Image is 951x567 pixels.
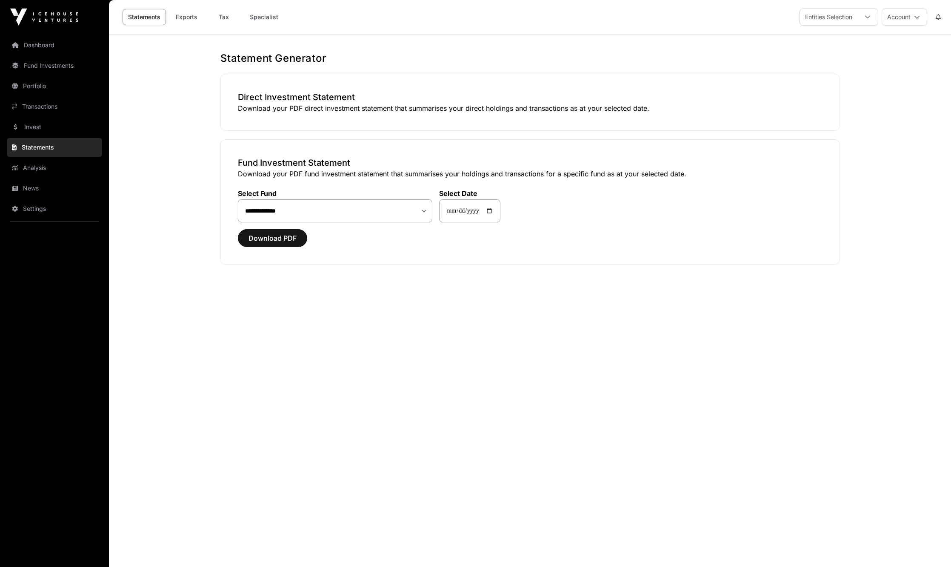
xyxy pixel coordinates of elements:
[238,229,307,247] button: Download PDF
[7,77,102,95] a: Portfolio
[123,9,166,25] a: Statements
[238,169,822,179] p: Download your PDF fund investment statement that summarises your holdings and transactions for a ...
[169,9,203,25] a: Exports
[238,103,822,113] p: Download your PDF direct investment statement that summarises your direct holdings and transactio...
[244,9,284,25] a: Specialist
[220,52,840,65] h1: Statement Generator
[7,138,102,157] a: Statements
[207,9,241,25] a: Tax
[7,179,102,198] a: News
[908,526,951,567] iframe: Chat Widget
[248,233,297,243] span: Download PDF
[238,157,822,169] h3: Fund Investment Statement
[7,56,102,75] a: Fund Investments
[7,118,102,136] a: Invest
[7,97,102,116] a: Transactions
[800,9,857,25] div: Entities Selection
[10,9,78,26] img: Icehouse Ventures Logo
[238,189,433,198] label: Select Fund
[238,238,307,246] a: Download PDF
[7,36,102,55] a: Dashboard
[238,91,822,103] h3: Direct Investment Statement
[882,9,927,26] button: Account
[7,199,102,218] a: Settings
[7,158,102,177] a: Analysis
[439,189,500,198] label: Select Date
